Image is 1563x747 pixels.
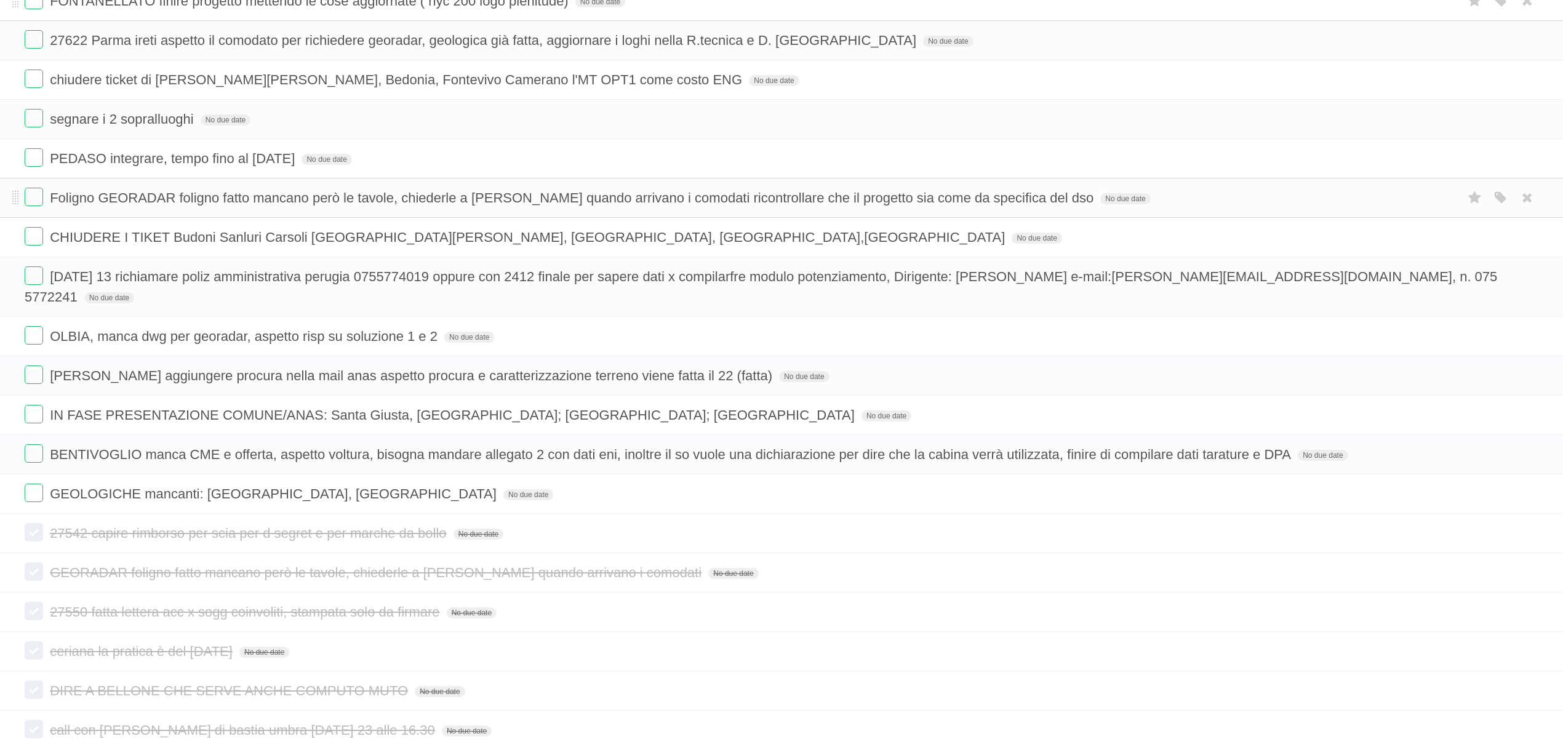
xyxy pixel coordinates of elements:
[239,647,289,658] span: No due date
[25,227,43,246] label: Done
[25,681,43,699] label: Done
[50,368,775,383] span: [PERSON_NAME] aggiungere procura nella mail anas aspetto procura e caratterizzazione terreno vien...
[50,33,919,48] span: 27622 Parma ireti aspetto il comodato per richiedere georadar, geologica già fatta, aggiornare i ...
[447,607,497,618] span: No due date
[923,36,973,47] span: No due date
[1463,188,1487,208] label: Star task
[25,484,43,502] label: Done
[454,529,503,540] span: No due date
[25,188,43,206] label: Done
[50,447,1294,462] span: BENTIVOGLIO manca CME e offerta, aspetto voltura, bisogna mandare allegato 2 con dati eni, inoltr...
[25,562,43,581] label: Done
[25,523,43,541] label: Done
[50,565,705,580] span: GEORADAR foligno fatto mancano però le tavole, chiederle a [PERSON_NAME] quando arrivano i comodati
[1298,450,1348,461] span: No due date
[25,405,43,423] label: Done
[708,568,758,579] span: No due date
[50,722,438,738] span: call con [PERSON_NAME] di bastia umbra [DATE] 23 alle 16.30
[50,486,500,501] span: GEOLOGICHE mancanti: [GEOGRAPHIC_DATA], [GEOGRAPHIC_DATA]
[25,444,43,463] label: Done
[25,720,43,738] label: Done
[25,366,43,384] label: Done
[861,410,911,421] span: No due date
[442,725,492,737] span: No due date
[25,326,43,345] label: Done
[415,686,465,697] span: No due date
[25,148,43,167] label: Done
[749,75,799,86] span: No due date
[444,332,494,343] span: No due date
[1012,233,1061,244] span: No due date
[302,154,351,165] span: No due date
[50,683,411,698] span: DIRE A BELLONE CHE SERVE ANCHE COMPUTO MUTO
[50,407,858,423] span: IN FASE PRESENTAZIONE COMUNE/ANAS: Santa Giusta, [GEOGRAPHIC_DATA]; [GEOGRAPHIC_DATA]; [GEOGRAPHI...
[50,329,441,344] span: OLBIA, manca dwg per georadar, aspetto risp su soluzione 1 e 2
[503,489,553,500] span: No due date
[201,114,250,126] span: No due date
[50,111,197,127] span: segnare i 2 sopralluoghi
[50,644,236,659] span: ceriana la pratica è del [DATE]
[84,292,134,303] span: No due date
[50,151,298,166] span: PEDASO integrare, tempo fino al [DATE]
[25,266,43,285] label: Done
[25,269,1497,305] span: [DATE] 13 richiamare poliz amministrativa perugia 0755774019 oppure con 2412 finale per sapere da...
[50,72,745,87] span: chiudere ticket di [PERSON_NAME][PERSON_NAME], Bedonia, Fontevivo Camerano l'MT OPT1 come costo ENG
[1100,193,1150,204] span: No due date
[25,641,43,660] label: Done
[50,604,442,620] span: 27550 fatta lettera acc x sogg coinvoliti, stampata solo da firmare
[50,190,1097,206] span: Foligno GEORADAR foligno fatto mancano però le tavole, chiederle a [PERSON_NAME] quando arrivano ...
[25,109,43,127] label: Done
[50,525,449,541] span: 27542 capire rimborso per scia per d segret e per marche da bollo
[25,602,43,620] label: Done
[25,30,43,49] label: Done
[50,230,1008,245] span: CHIUDERE I TIKET Budoni Sanluri Carsoli [GEOGRAPHIC_DATA][PERSON_NAME], [GEOGRAPHIC_DATA], [GEOGR...
[25,70,43,88] label: Done
[779,371,829,382] span: No due date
